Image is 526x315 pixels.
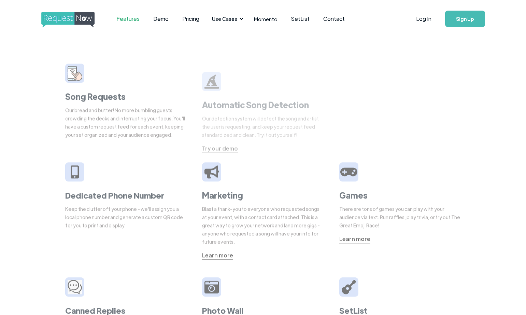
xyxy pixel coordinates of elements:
a: Demo [146,8,175,29]
strong: Song Requests [65,91,126,101]
a: Pricing [175,8,206,29]
a: home [41,12,93,26]
a: Learn more [202,251,233,260]
a: Learn more [339,235,370,243]
div: There are tons of games you can play with your audience via text. Run raffles, play trivia, or tr... [339,205,461,229]
img: video game [340,165,357,179]
img: smarphone [67,66,82,81]
a: Momento [247,9,284,29]
div: Our detection system will detect the song and artist the user is requesting, and keep your reques... [202,114,324,139]
img: guitar [342,280,356,294]
img: iphone [70,165,79,179]
img: camera icon [68,280,82,295]
a: Try our demo [202,145,238,153]
div: Our bread and butter! No more bumbling guests crowding the decks and interrupting your focus. You... [65,106,187,139]
img: megaphone [204,166,219,178]
strong: Marketing [202,190,243,200]
a: SetList [284,8,316,29]
a: Features [110,8,146,29]
div: Keep the clutter off your phone - we'll assign you a local phone number and generate a custom QR ... [65,205,187,229]
div: Blast a thank-you to everyone who requested songs at your event, with a contact card attached. Th... [202,205,324,246]
div: Use Cases [208,8,245,29]
div: Use Cases [212,15,237,23]
div: Learn more [202,251,233,259]
a: Contact [316,8,352,29]
strong: Dedicated Phone Number [65,190,165,201]
strong: Games [339,190,368,200]
img: wizard hat [204,74,219,89]
img: requestnow logo [41,12,107,28]
a: Log In [409,7,438,31]
img: camera icon [204,280,219,294]
strong: Automatic Song Detection [202,99,309,110]
a: Sign Up [445,11,485,27]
